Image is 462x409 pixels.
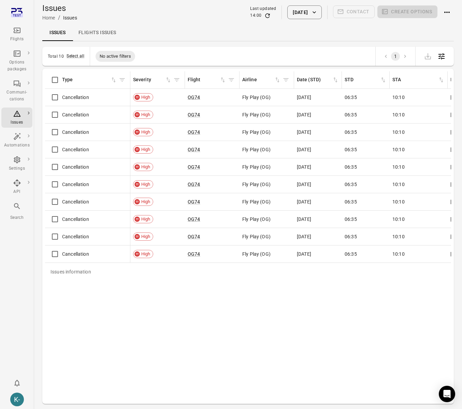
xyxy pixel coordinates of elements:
div: Sort by severity in ascending order [133,76,172,84]
span: 06:35 [345,251,357,257]
span: Fly Play (OG) [242,233,271,240]
button: Notifications [10,376,24,390]
a: OG74 [188,164,200,170]
a: OG74 [188,234,200,239]
a: OG74 [188,251,200,257]
span: High [139,111,153,118]
span: [DATE] [297,181,311,188]
a: Options packages [1,47,32,75]
a: Issues [42,25,73,41]
span: [DATE] [297,164,311,170]
a: OG74 [188,112,200,117]
div: Issues [4,119,30,126]
span: High [139,94,153,101]
span: Fly Play (OG) [242,146,271,153]
div: Type [62,76,110,84]
button: Refresh data [264,12,271,19]
span: [DATE] [297,129,311,136]
span: [DATE] [297,111,311,118]
span: 10:10 [392,164,405,170]
div: Last updated [250,5,276,12]
div: Sort by STA in ascending order [345,76,387,84]
span: 06:35 [345,111,357,118]
button: Actions [440,5,454,19]
span: High [139,233,153,240]
span: No active filters [96,53,135,60]
div: Date (STD) [297,76,332,84]
button: [DATE] [287,5,321,19]
span: STA [392,76,445,84]
span: Airline [242,76,281,84]
span: 10:10 [392,111,405,118]
span: High [139,146,153,153]
span: Please make a selection to create an option package [377,5,437,19]
span: 06:35 [345,129,357,136]
span: Fly Play (OG) [242,251,271,257]
span: [DATE] [297,146,311,153]
span: [DATE] [297,216,311,223]
span: High [139,164,153,170]
span: High [139,129,153,136]
span: Flight [188,76,226,84]
div: API [4,188,30,195]
span: High [139,216,153,223]
span: High [139,198,153,205]
span: 06:35 [345,233,357,240]
span: Type [62,76,117,84]
div: Flight [188,76,219,84]
span: STD [345,76,387,84]
span: Cancellation [62,251,89,257]
span: High [139,181,153,188]
span: 10:10 [392,216,405,223]
div: Automations [4,142,30,149]
span: Cancellation [62,111,89,118]
span: [DATE] [297,233,311,240]
div: K- [10,393,24,406]
span: 10:10 [392,233,405,240]
a: OG74 [188,147,200,152]
nav: Breadcrumbs [42,14,77,22]
span: Cancellation [62,146,89,153]
a: OG74 [188,216,200,222]
div: Flights [4,36,30,43]
span: Severity [133,76,172,84]
div: Local navigation [42,25,454,41]
span: High [139,251,153,257]
a: Flights [1,24,32,45]
span: [DATE] [297,251,311,257]
span: 10:10 [392,198,405,205]
a: OG74 [188,95,200,100]
button: Filter by flight [226,75,236,85]
div: STD [345,76,380,84]
a: Automations [1,130,32,151]
button: page 1 [391,52,400,61]
div: Search [4,214,30,221]
span: Cancellation [62,129,89,136]
a: Issues [1,108,32,128]
span: 10:10 [392,129,405,136]
span: Select all items that match the filters [67,53,84,60]
span: Please make a selection to export [421,53,435,59]
h1: Issues [42,3,77,14]
a: OG74 [188,129,200,135]
span: 06:35 [345,181,357,188]
span: 06:35 [345,94,357,101]
a: Flights issues [73,25,122,41]
span: Fly Play (OG) [242,216,271,223]
button: Filter by type [117,75,127,85]
button: Open table configuration [435,50,448,63]
span: 10:10 [392,146,405,153]
div: Sort by airline in ascending order [242,76,281,84]
span: Date (STD) [297,76,339,84]
button: Kristinn - avilabs [8,390,27,409]
span: 06:35 [345,164,357,170]
span: 10:10 [392,251,405,257]
a: API [1,177,32,197]
a: Settings [1,154,32,174]
span: Cancellation [62,164,89,170]
button: Filter by severity [172,75,182,85]
div: Sort by type in ascending order [62,76,117,84]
